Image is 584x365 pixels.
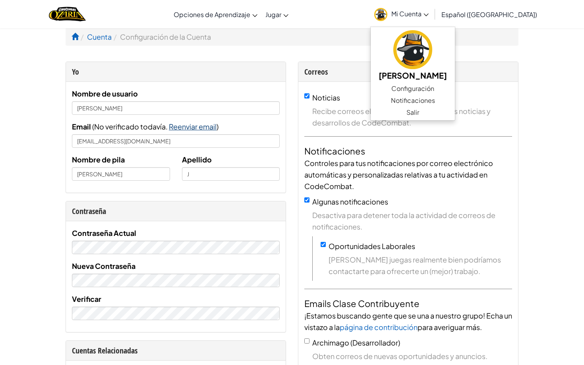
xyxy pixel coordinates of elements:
[371,106,455,118] a: Salir
[261,4,292,25] a: Jugar
[91,122,94,131] span: (
[340,323,418,332] a: página de contribución
[374,8,387,21] img: avatar
[72,66,280,77] div: Yo
[304,297,512,310] h4: Emails Clase Contribuyente
[391,10,429,18] span: Mi Cuenta
[441,10,537,19] span: Español ([GEOGRAPHIC_DATA])
[49,6,86,22] img: Home
[72,88,138,99] label: Nombre de usuario
[72,122,91,131] span: Email
[371,83,455,95] a: Configuración
[312,105,512,128] span: Recibe correos electrónicos con las últimas noticias y desarrollos de CodeCombat.
[304,311,512,332] span: ¡Estamos buscando gente que se una a nuestro grupo! Echa un vistazo a la
[391,96,435,105] span: Notificaciones
[72,205,280,217] div: Contraseña
[72,293,101,305] label: Verificar
[304,158,493,191] span: Controles para tus notificaciones por correo electrónico automáticas y personalizadas relativas a...
[174,10,250,19] span: Opciones de Aprendizaje
[312,209,512,232] span: Desactiva para detener toda la actividad de correos de notificaciones.
[312,350,512,362] span: Obten correos de nuevas oportunidades y anuncios.
[370,2,433,27] a: Mi Cuenta
[371,29,455,83] a: [PERSON_NAME]
[437,4,541,25] a: Español ([GEOGRAPHIC_DATA])
[265,10,281,19] span: Jugar
[393,30,432,69] img: avatar
[312,93,340,102] label: Noticias
[329,254,512,277] span: [PERSON_NAME] juegas realmente bien podríamos contactarte para ofrecerte un (mejor) trabajo.
[169,122,217,131] span: Reenviar email
[312,197,388,206] label: Algunas notificaciones
[304,66,512,77] div: Correos
[217,122,219,131] span: )
[170,4,261,25] a: Opciones de Aprendizaje
[87,32,112,41] a: Cuenta
[112,31,211,42] li: Configuración de la Cuenta
[72,345,280,356] div: Cuentas Relacionadas
[329,241,415,251] label: Oportunidades Laborales
[72,260,135,272] label: Nueva Contraseña
[350,338,400,347] span: (Desarrollador)
[418,323,482,332] span: para averiguar más.
[371,95,455,106] a: Notificaciones
[49,6,86,22] a: Ozaria by CodeCombat logo
[182,154,212,165] label: Apellido
[304,145,512,157] h4: Notificaciones
[312,338,349,347] span: Archimago
[379,69,447,81] h5: [PERSON_NAME]
[72,227,136,239] label: Contraseña Actual
[72,154,125,165] label: Nombre de pila
[94,122,169,131] span: No verificado todavía.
